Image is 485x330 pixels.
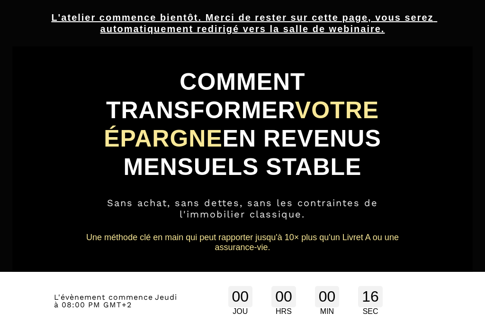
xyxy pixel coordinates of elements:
[358,286,383,307] div: 16
[315,286,340,307] div: 00
[54,293,177,309] span: Jeudi à 08:00 PM GMT+2
[228,286,253,307] div: 00
[54,293,153,302] span: L'évènement commence
[228,307,253,316] div: JOU
[107,197,382,220] span: Sans achat, sans dettes, sans les contraintes de l'immobilier classique.
[86,233,401,252] span: Une méthode clé en main qui peut rapporter jusqu'à 10× plus qu'un Livret A ou une assurance-vie.
[80,63,405,186] h1: COMMENT TRANSFORMER EN REVENUS MENSUELS STABLE
[315,307,340,316] div: MIN
[271,307,296,316] div: HRS
[271,286,296,307] div: 00
[358,307,383,316] div: SEC
[51,12,437,34] u: L'atelier commence bientôt. Merci de rester sur cette page, vous serez automatiquement redirigé v...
